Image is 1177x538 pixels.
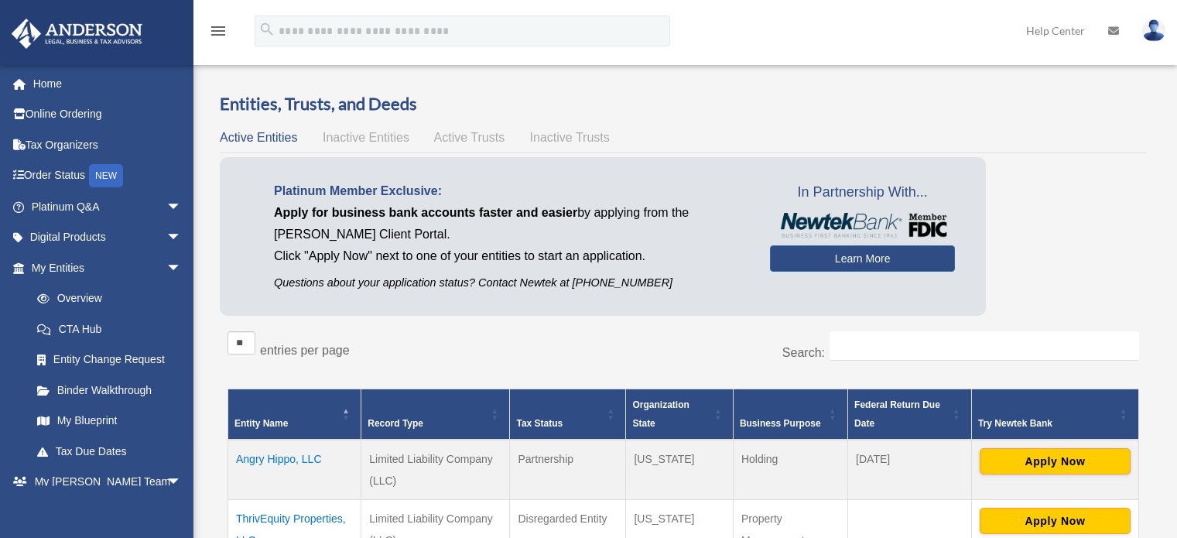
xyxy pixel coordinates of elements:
[22,375,197,406] a: Binder Walkthrough
[11,222,205,253] a: Digital Productsarrow_drop_down
[971,389,1138,440] th: Try Newtek Bank : Activate to sort
[258,21,275,38] i: search
[361,440,510,500] td: Limited Liability Company (LLC)
[274,273,747,293] p: Questions about your application status? Contact Newtek at [PHONE_NUMBER]
[260,344,350,357] label: entries per page
[978,414,1115,433] div: Try Newtek Bank
[11,191,205,222] a: Platinum Q&Aarrow_drop_down
[11,99,205,130] a: Online Ordering
[361,389,510,440] th: Record Type: Activate to sort
[274,202,747,245] p: by applying from the [PERSON_NAME] Client Portal.
[22,314,197,344] a: CTA Hub
[323,131,409,144] span: Inactive Entities
[11,160,205,192] a: Order StatusNEW
[11,129,205,160] a: Tax Organizers
[11,467,205,498] a: My [PERSON_NAME] Teamarrow_drop_down
[778,213,947,238] img: NewtekBankLogoSM.png
[516,418,563,429] span: Tax Status
[626,389,733,440] th: Organization State: Activate to sort
[782,346,825,359] label: Search:
[228,389,361,440] th: Entity Name: Activate to invert sorting
[848,389,972,440] th: Federal Return Due Date: Activate to sort
[220,92,1147,116] h3: Entities, Trusts, and Deeds
[22,406,197,437] a: My Blueprint
[11,68,205,99] a: Home
[848,440,972,500] td: [DATE]
[89,164,123,187] div: NEW
[166,222,197,254] span: arrow_drop_down
[274,180,747,202] p: Platinum Member Exclusive:
[274,245,747,267] p: Click "Apply Now" next to one of your entities to start an application.
[209,22,228,40] i: menu
[22,344,197,375] a: Entity Change Request
[770,180,955,205] span: In Partnership With...
[220,131,297,144] span: Active Entities
[228,440,361,500] td: Angry Hippo, LLC
[1142,19,1165,42] img: User Pic
[854,399,940,429] span: Federal Return Due Date
[770,245,955,272] a: Learn More
[434,131,505,144] span: Active Trusts
[368,418,423,429] span: Record Type
[7,19,147,49] img: Anderson Advisors Platinum Portal
[530,131,610,144] span: Inactive Trusts
[274,206,577,219] span: Apply for business bank accounts faster and easier
[510,389,626,440] th: Tax Status: Activate to sort
[626,440,733,500] td: [US_STATE]
[22,283,190,314] a: Overview
[22,436,197,467] a: Tax Due Dates
[980,448,1131,475] button: Apply Now
[166,467,197,499] span: arrow_drop_down
[740,418,821,429] span: Business Purpose
[166,252,197,284] span: arrow_drop_down
[234,418,288,429] span: Entity Name
[733,440,847,500] td: Holding
[980,508,1131,534] button: Apply Now
[510,440,626,500] td: Partnership
[632,399,689,429] span: Organization State
[11,252,197,283] a: My Entitiesarrow_drop_down
[209,27,228,40] a: menu
[733,389,847,440] th: Business Purpose: Activate to sort
[166,191,197,223] span: arrow_drop_down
